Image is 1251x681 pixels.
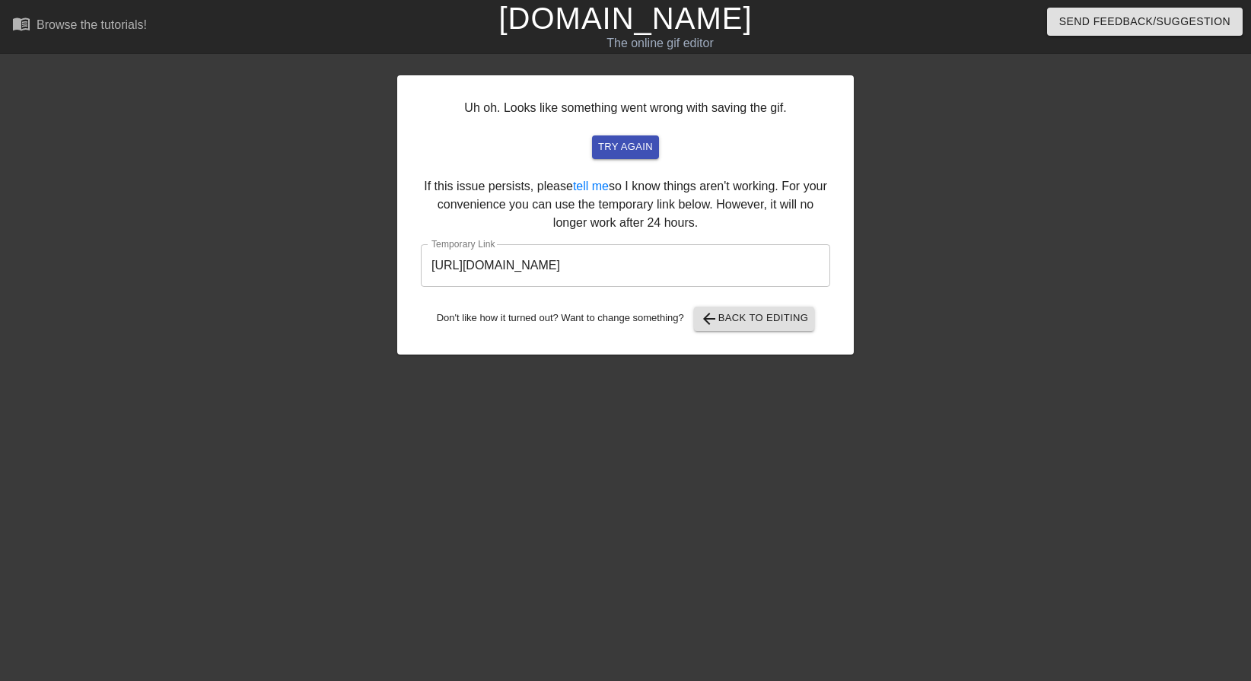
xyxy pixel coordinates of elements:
[12,14,147,38] a: Browse the tutorials!
[598,138,653,156] span: try again
[592,135,659,159] button: try again
[700,310,718,328] span: arrow_back
[397,75,854,355] div: Uh oh. Looks like something went wrong with saving the gif. If this issue persists, please so I k...
[425,34,896,53] div: The online gif editor
[573,180,609,193] a: tell me
[421,244,830,287] input: bare
[1047,8,1243,36] button: Send Feedback/Suggestion
[12,14,30,33] span: menu_book
[694,307,815,331] button: Back to Editing
[421,307,830,331] div: Don't like how it turned out? Want to change something?
[498,2,752,35] a: [DOMAIN_NAME]
[700,310,809,328] span: Back to Editing
[37,18,147,31] div: Browse the tutorials!
[1059,12,1230,31] span: Send Feedback/Suggestion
